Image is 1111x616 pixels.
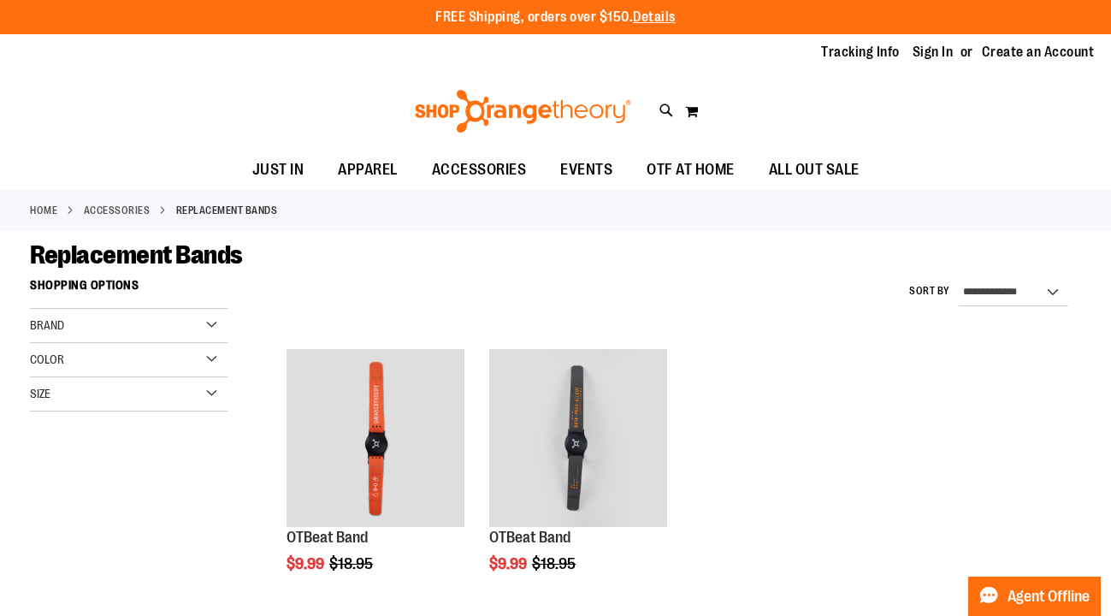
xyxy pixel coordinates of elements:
span: Size [30,387,50,400]
button: Agent Offline [968,577,1101,616]
span: OTF AT HOME [647,151,735,189]
a: Home [30,203,57,218]
span: JUST IN [252,151,304,189]
a: OTBeat Band [287,529,368,546]
div: product [481,341,676,615]
span: $9.99 [489,555,529,572]
a: Details [633,9,676,25]
a: ACCESSORIES [84,203,151,218]
span: Brand [30,318,64,332]
a: OTBeat Band [489,529,570,546]
span: EVENTS [560,151,612,189]
img: OTBeat Band [489,349,667,527]
a: Tracking Info [821,43,900,62]
a: OTBeat Band [489,349,667,530]
span: Color [30,352,64,366]
span: $9.99 [287,555,327,572]
span: $18.95 [532,555,578,572]
span: Replacement Bands [30,240,243,269]
a: OTBeat Band [287,349,464,530]
span: Agent Offline [1008,589,1090,605]
div: Size [30,377,228,412]
img: Shop Orangetheory [412,90,634,133]
div: Color [30,343,228,377]
label: Sort By [909,284,950,299]
img: OTBeat Band [287,349,464,527]
span: $18.95 [329,555,375,572]
a: Create an Account [982,43,1095,62]
a: Sign In [913,43,954,62]
strong: Replacement Bands [176,203,278,218]
span: APPAREL [338,151,398,189]
span: ACCESSORIES [432,151,527,189]
strong: Shopping Options [30,270,228,309]
div: product [278,341,473,615]
p: FREE Shipping, orders over $150. [435,8,676,27]
span: ALL OUT SALE [769,151,860,189]
div: Brand [30,309,228,343]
